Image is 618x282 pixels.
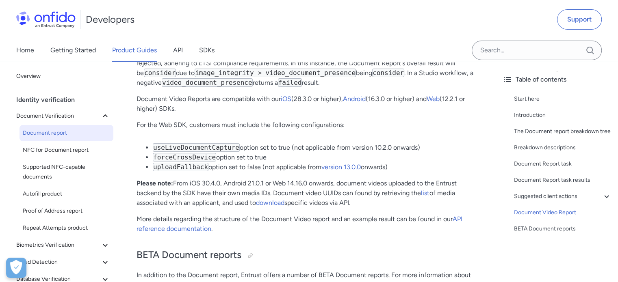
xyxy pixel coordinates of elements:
a: Autofill product [20,186,113,202]
h1: Developers [86,13,134,26]
a: Android [343,95,366,103]
div: Cookie Preferences [6,258,26,278]
code: failed [278,78,302,87]
a: API reference documentation [137,215,462,232]
h2: BETA Document reports [137,248,480,262]
a: download [256,199,284,207]
code: useLiveDocumentCapture [153,143,240,152]
a: Document Video Report [514,208,611,217]
a: Introduction [514,110,611,120]
input: Onfido search input field [472,41,602,60]
a: The Document report breakdown tree [514,127,611,136]
a: Proof of Address report [20,203,113,219]
a: Web [427,95,440,103]
span: Biometrics Verification [16,240,100,250]
code: forceCrossDevice [153,153,216,161]
a: Document report [20,125,113,141]
code: uploadFallback [153,163,208,171]
a: version 13.0.0 [321,163,361,171]
a: iOS [281,95,291,103]
a: BETA Document reports [514,224,611,234]
span: Overview [16,71,110,81]
button: Fraud Detection [13,254,113,270]
span: Fraud Detection [16,257,100,267]
div: Identity verification [16,92,117,108]
li: option set to true [153,153,480,162]
code: video_document_presence [162,78,253,87]
button: Open Preferences [6,258,26,278]
a: list [421,189,429,197]
a: NFC for Document report [20,142,113,158]
div: Table of contents [503,75,611,84]
code: consider [372,69,404,77]
p: More details regarding the structure of the Document Video report and an example result can be fo... [137,214,480,234]
strong: Please note: [137,179,173,187]
a: Document Report task results [514,175,611,185]
button: Document Verification [13,108,113,124]
span: Document Verification [16,111,100,121]
p: If a video isn't successfully recorded or there are signs that it was tampered with, the Document... [137,49,480,88]
li: option set to true (not applicable from version 10.2.0 onwards) [153,143,480,153]
li: option set to false (not applicable from onwards) [153,162,480,172]
a: Supported NFC-capable documents [20,159,113,185]
span: Supported NFC-capable documents [23,162,110,182]
a: Getting Started [50,39,96,62]
img: Onfido Logo [16,11,76,28]
p: Document Video Reports are compatible with our (28.3.0 or higher), (16.3.0 or higher) and (12.2.1... [137,94,480,114]
a: Document Report task [514,159,611,169]
a: Overview [13,68,113,84]
a: Start here [514,94,611,104]
code: image_integrity > video_document_presence [195,69,356,77]
p: For the Web SDK, customers must include the following configurations: [137,120,480,130]
a: Home [16,39,34,62]
a: Support [557,9,602,30]
a: Repeat Attempts product [20,220,113,236]
a: Breakdown descriptions [514,143,611,153]
button: Biometrics Verification [13,237,113,253]
span: NFC for Document report [23,145,110,155]
span: Document report [23,128,110,138]
a: SDKs [199,39,215,62]
a: API [173,39,183,62]
a: Suggested client actions [514,192,611,201]
span: Proof of Address report [23,206,110,216]
span: Repeat Attempts product [23,223,110,233]
a: Product Guides [112,39,157,62]
p: From iOS 30.4.0, Android 21.0.1 or Web 14.16.0 onwards, document videos uploaded to the Entrust b... [137,179,480,208]
code: consider [144,69,176,77]
span: Autofill product [23,189,110,199]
